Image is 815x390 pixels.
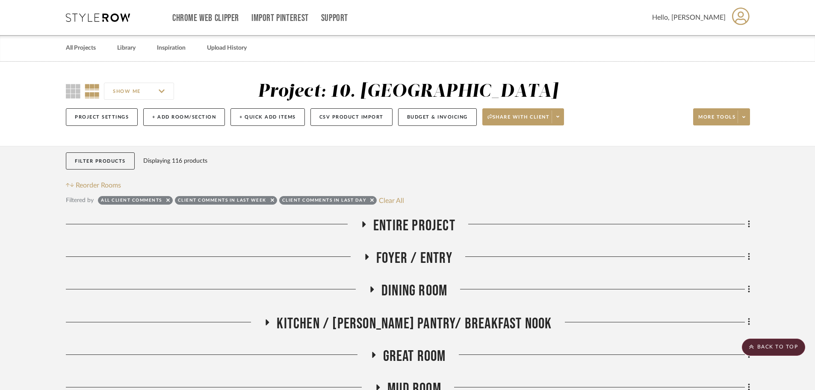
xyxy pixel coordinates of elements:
scroll-to-top-button: BACK TO TOP [742,339,805,356]
button: + Add Room/Section [143,108,225,126]
span: Entire Project [373,217,455,235]
button: More tools [693,108,750,125]
div: Project: 10. [GEOGRAPHIC_DATA] [258,83,558,101]
span: More tools [698,114,735,127]
a: Import Pinterest [251,15,309,22]
button: Share with client [482,108,564,125]
div: Filtered by [66,196,94,205]
span: Share with client [487,114,550,127]
button: Clear All [379,195,404,206]
span: Dining Room [381,282,447,300]
a: Chrome Web Clipper [172,15,239,22]
button: Reorder Rooms [66,180,121,191]
div: Displaying 116 products [143,152,207,170]
button: Project Settings [66,108,138,126]
button: Filter Products [66,152,135,170]
span: Kitchen / [PERSON_NAME] Pantry/ Breakfast Nook [277,315,552,333]
span: Foyer / Entry [376,249,452,268]
div: Client Comments in last week [178,197,266,206]
a: Upload History [207,42,247,54]
span: Hello, [PERSON_NAME] [652,12,726,23]
div: All Client Comments [101,197,162,206]
span: Reorder Rooms [76,180,121,191]
div: Client Comments in last day [282,197,366,206]
a: All Projects [66,42,96,54]
a: Library [117,42,136,54]
span: Great Room [383,347,446,366]
a: Support [321,15,348,22]
button: Budget & Invoicing [398,108,477,126]
button: + Quick Add Items [230,108,305,126]
a: Inspiration [157,42,186,54]
button: CSV Product Import [310,108,393,126]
